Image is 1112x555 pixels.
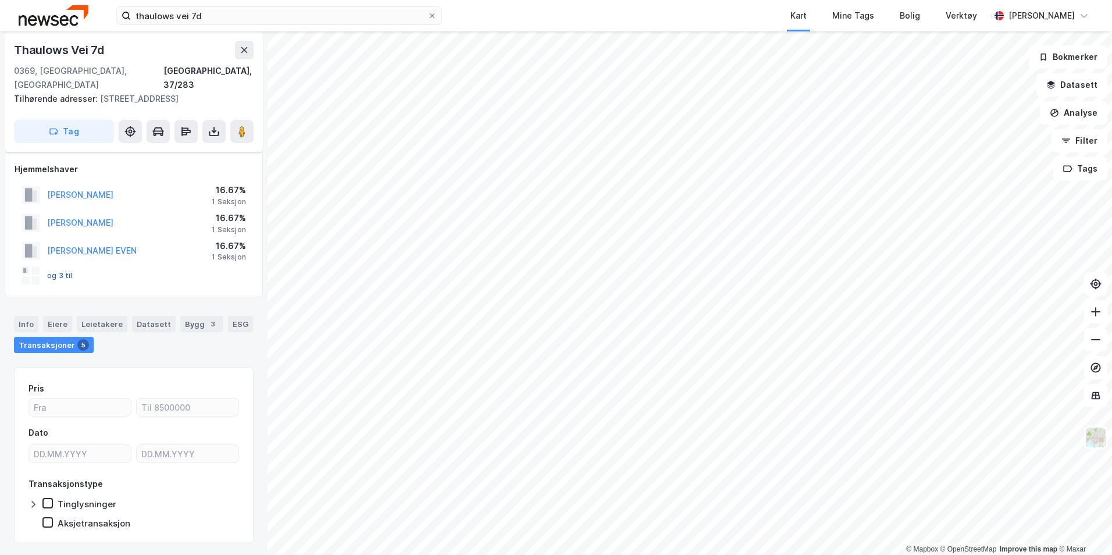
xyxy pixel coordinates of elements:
[43,316,72,332] div: Eiere
[14,94,100,104] span: Tilhørende adresser:
[212,239,246,253] div: 16.67%
[1052,129,1107,152] button: Filter
[137,399,238,416] input: Til 8500000
[790,9,807,23] div: Kart
[14,120,114,143] button: Tag
[940,545,997,553] a: OpenStreetMap
[1036,73,1107,97] button: Datasett
[212,211,246,225] div: 16.67%
[832,9,874,23] div: Mine Tags
[14,316,38,332] div: Info
[163,64,254,92] div: [GEOGRAPHIC_DATA], 37/283
[19,5,88,26] img: newsec-logo.f6e21ccffca1b3a03d2d.png
[212,183,246,197] div: 16.67%
[137,445,238,462] input: DD.MM.YYYY
[77,339,89,351] div: 5
[900,9,920,23] div: Bolig
[14,64,163,92] div: 0369, [GEOGRAPHIC_DATA], [GEOGRAPHIC_DATA]
[207,318,219,330] div: 3
[1000,545,1057,553] a: Improve this map
[28,382,44,396] div: Pris
[1029,45,1107,69] button: Bokmerker
[1054,499,1112,555] div: Kontrollprogram for chat
[58,518,130,529] div: Aksjetransaksjon
[228,316,253,332] div: ESG
[14,41,106,59] div: Thaulows Vei 7d
[28,426,48,440] div: Dato
[77,316,127,332] div: Leietakere
[28,477,103,491] div: Transaksjonstype
[1008,9,1075,23] div: [PERSON_NAME]
[180,316,223,332] div: Bygg
[1054,499,1112,555] iframe: Chat Widget
[212,252,246,262] div: 1 Seksjon
[29,399,131,416] input: Fra
[14,92,244,106] div: [STREET_ADDRESS]
[212,197,246,207] div: 1 Seksjon
[1053,157,1107,180] button: Tags
[906,545,938,553] a: Mapbox
[946,9,977,23] div: Verktøy
[132,316,176,332] div: Datasett
[29,445,131,462] input: DD.MM.YYYY
[58,499,116,510] div: Tinglysninger
[1085,426,1107,449] img: Z
[1040,101,1107,124] button: Analyse
[131,7,427,24] input: Søk på adresse, matrikkel, gårdeiere, leietakere eller personer
[14,337,94,353] div: Transaksjoner
[15,162,253,176] div: Hjemmelshaver
[212,225,246,234] div: 1 Seksjon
